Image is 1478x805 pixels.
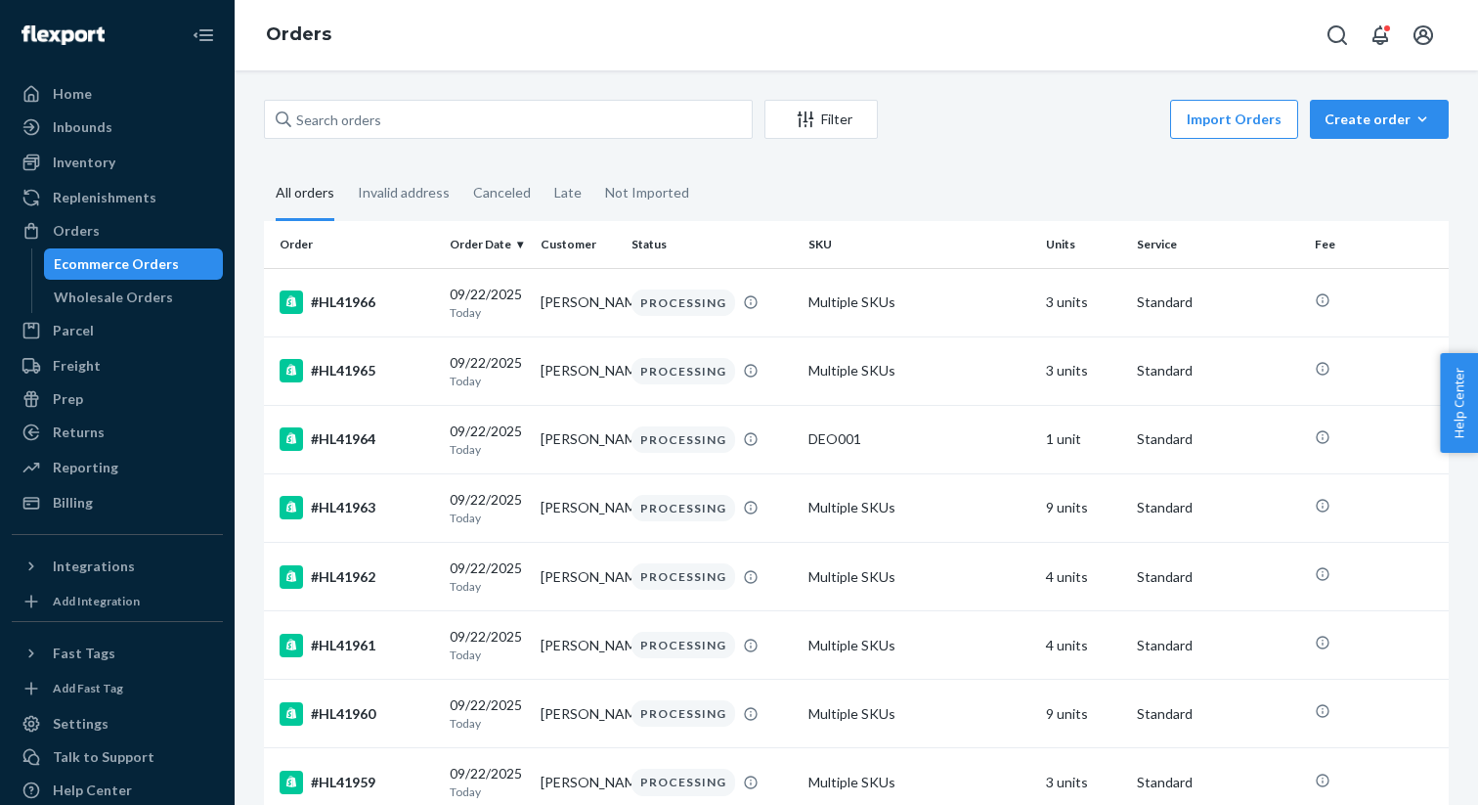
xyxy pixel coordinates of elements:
div: 09/22/2025 [450,353,525,389]
button: Close Navigation [184,16,223,55]
a: Ecommerce Orders [44,248,224,280]
div: Help Center [53,781,132,800]
div: #HL41966 [280,291,434,314]
div: Filter [765,110,877,129]
button: Talk to Support [12,741,223,773]
td: [PERSON_NAME] [533,611,624,680]
div: #HL41961 [280,634,434,657]
td: Multiple SKUs [801,543,1037,611]
a: Orders [266,23,331,45]
td: Multiple SKUs [801,680,1037,748]
td: Multiple SKUs [801,473,1037,542]
div: Ecommerce Orders [54,254,179,274]
div: Home [53,84,92,104]
td: 1 unit [1038,405,1129,473]
ol: breadcrumbs [250,7,347,64]
button: Fast Tags [12,638,223,669]
div: PROCESSING [631,426,735,453]
p: Today [450,510,525,526]
button: Filter [764,100,878,139]
a: Add Integration [12,590,223,613]
div: Freight [53,356,101,376]
div: #HL41959 [280,771,434,794]
div: Billing [53,493,93,513]
div: Prep [53,389,83,409]
p: Standard [1137,704,1299,724]
a: Returns [12,417,223,448]
a: Billing [12,487,223,518]
th: Order Date [442,221,533,268]
a: Home [12,78,223,110]
td: 9 units [1038,473,1129,542]
div: Integrations [53,557,135,576]
div: Settings [53,714,109,734]
th: Units [1038,221,1129,268]
p: Today [450,647,525,663]
div: #HL41965 [280,359,434,382]
td: 4 units [1038,543,1129,611]
div: PROCESSING [631,769,735,795]
div: #HL41960 [280,702,434,726]
div: 09/22/2025 [450,695,525,732]
button: Integrations [12,551,223,582]
a: Wholesale Orders [44,282,224,313]
a: Freight [12,350,223,381]
th: Order [264,221,442,268]
div: #HL41964 [280,427,434,451]
div: Returns [53,423,105,442]
div: 09/22/2025 [450,285,525,321]
div: Add Integration [53,593,140,609]
div: Parcel [53,321,94,340]
div: PROCESSING [631,563,735,590]
div: Not Imported [605,167,689,218]
div: #HL41963 [280,496,434,519]
div: Replenishments [53,188,156,207]
td: [PERSON_NAME] [533,543,624,611]
p: Standard [1137,567,1299,587]
p: Today [450,441,525,458]
p: Standard [1137,773,1299,792]
div: Invalid address [358,167,450,218]
td: 3 units [1038,268,1129,336]
button: Create order [1310,100,1449,139]
div: Customer [541,236,616,252]
a: Reporting [12,452,223,483]
div: 09/22/2025 [450,490,525,526]
p: Today [450,783,525,800]
p: Today [450,578,525,595]
div: 09/22/2025 [450,627,525,663]
div: Wholesale Orders [54,288,173,307]
p: Standard [1137,292,1299,312]
p: Today [450,715,525,732]
button: Help Center [1440,353,1478,453]
a: Inventory [12,147,223,178]
th: SKU [801,221,1037,268]
button: Open notifications [1361,16,1400,55]
div: 09/22/2025 [450,559,525,595]
div: 09/22/2025 [450,422,525,458]
img: Flexport logo [22,25,105,45]
button: Import Orders [1170,100,1298,139]
div: Add Fast Tag [53,680,123,696]
div: Canceled [473,167,531,218]
a: Settings [12,708,223,739]
td: 4 units [1038,611,1129,680]
p: Standard [1137,361,1299,380]
div: Fast Tags [53,644,115,663]
div: 09/22/2025 [450,764,525,800]
td: Multiple SKUs [801,611,1037,680]
a: Replenishments [12,182,223,213]
p: Standard [1137,636,1299,655]
a: Inbounds [12,112,223,143]
td: Multiple SKUs [801,268,1037,336]
td: 9 units [1038,680,1129,748]
td: [PERSON_NAME] [533,473,624,542]
a: Prep [12,383,223,415]
td: Multiple SKUs [801,336,1037,405]
th: Service [1129,221,1307,268]
p: Today [450,304,525,321]
a: Parcel [12,315,223,346]
td: [PERSON_NAME] [533,336,624,405]
p: Standard [1137,429,1299,449]
button: Open Search Box [1318,16,1357,55]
